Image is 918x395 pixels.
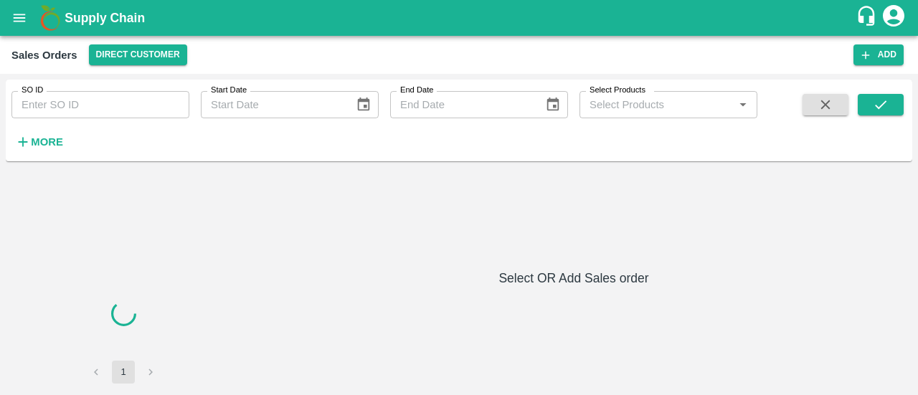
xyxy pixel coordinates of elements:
[390,91,534,118] input: End Date
[590,85,645,96] label: Select Products
[11,46,77,65] div: Sales Orders
[856,5,881,31] div: customer-support
[82,361,164,384] nav: pagination navigation
[734,95,752,114] button: Open
[11,130,67,154] button: More
[11,91,189,118] input: Enter SO ID
[112,361,135,384] button: page 1
[65,11,145,25] b: Supply Chain
[89,44,187,65] button: Select DC
[400,85,433,96] label: End Date
[31,136,63,148] strong: More
[350,91,377,118] button: Choose date
[36,4,65,32] img: logo
[539,91,567,118] button: Choose date
[3,1,36,34] button: open drawer
[881,3,907,33] div: account of current user
[853,44,904,65] button: Add
[201,91,344,118] input: Start Date
[211,85,247,96] label: Start Date
[584,95,729,114] input: Select Products
[241,268,907,288] h6: Select OR Add Sales order
[22,85,43,96] label: SO ID
[65,8,856,28] a: Supply Chain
